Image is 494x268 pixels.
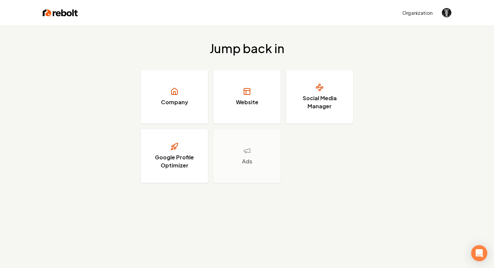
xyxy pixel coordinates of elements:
h3: Company [161,98,188,106]
a: Company [141,70,208,124]
button: Organization [398,7,437,19]
a: Google Profile Optimizer [141,129,208,183]
img: Rebolt Logo [43,8,78,17]
h3: Social Media Manager [294,94,345,110]
h3: Ads [242,157,252,165]
img: Virginia Buechel [442,8,451,17]
div: Open Intercom Messenger [471,245,487,261]
a: Website [213,70,281,124]
h2: Jump back in [210,42,284,55]
h3: Google Profile Optimizer [149,153,200,169]
h3: Website [236,98,258,106]
a: Social Media Manager [286,70,353,124]
button: Open user button [442,8,451,17]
